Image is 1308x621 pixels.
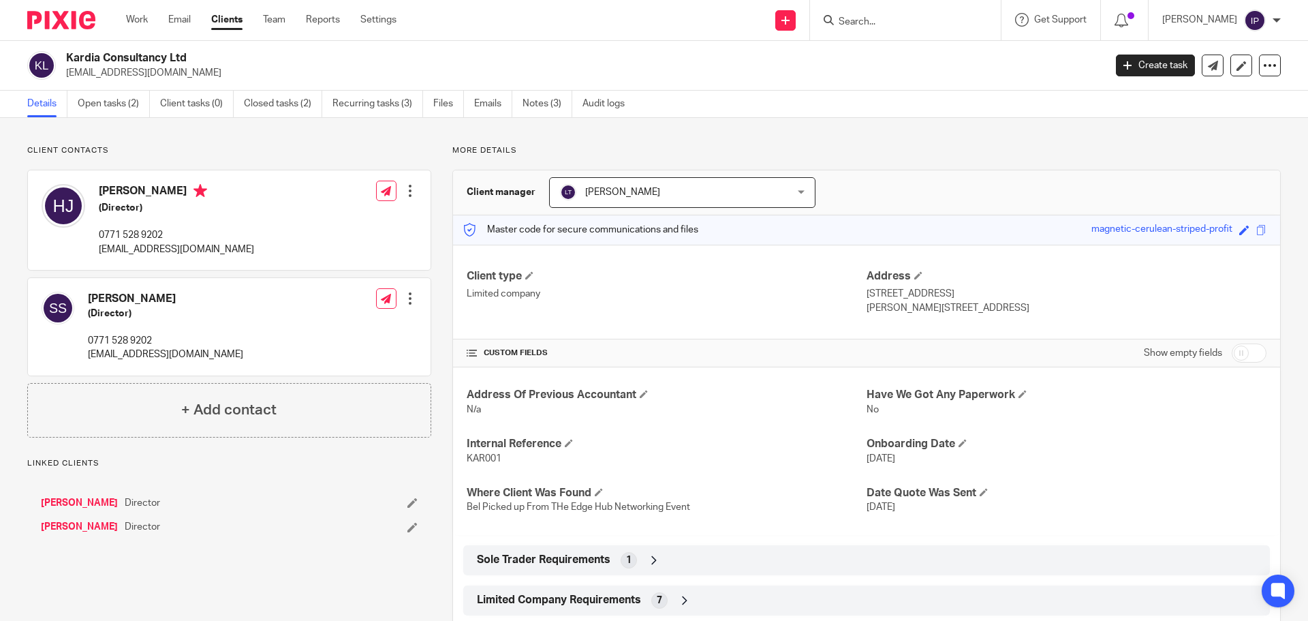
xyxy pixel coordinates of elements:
[467,502,690,512] span: Bel Picked up From THe Edge Hub Networking Event
[867,405,879,414] span: No
[88,348,243,361] p: [EMAIL_ADDRESS][DOMAIN_NAME]
[467,437,867,451] h4: Internal Reference
[99,201,254,215] h5: (Director)
[1116,55,1195,76] a: Create task
[467,486,867,500] h4: Where Client Was Found
[27,458,431,469] p: Linked clients
[867,287,1266,301] p: [STREET_ADDRESS]
[88,307,243,320] h5: (Director)
[263,13,285,27] a: Team
[837,16,960,29] input: Search
[626,554,632,567] span: 1
[452,145,1281,156] p: More details
[477,593,641,607] span: Limited Company Requirements
[1091,222,1232,238] div: magnetic-cerulean-striped-profit
[467,269,867,284] h4: Client type
[463,223,698,237] p: Master code for secure communications and files
[560,184,576,200] img: svg%3E
[467,287,867,301] p: Limited company
[125,496,160,510] span: Director
[27,145,431,156] p: Client contacts
[867,301,1266,315] p: [PERSON_NAME][STREET_ADDRESS]
[1244,10,1266,31] img: svg%3E
[125,520,160,534] span: Director
[1162,13,1237,27] p: [PERSON_NAME]
[27,11,95,29] img: Pixie
[244,91,322,117] a: Closed tasks (2)
[477,553,610,567] span: Sole Trader Requirements
[168,13,191,27] a: Email
[78,91,150,117] a: Open tasks (2)
[88,292,243,306] h4: [PERSON_NAME]
[433,91,464,117] a: Files
[867,486,1266,500] h4: Date Quote Was Sent
[523,91,572,117] a: Notes (3)
[27,91,67,117] a: Details
[867,388,1266,402] h4: Have We Got Any Paperwork
[181,399,277,421] h4: + Add contact
[867,502,895,512] span: [DATE]
[1034,15,1087,25] span: Get Support
[467,388,867,402] h4: Address Of Previous Accountant
[42,184,85,228] img: svg%3E
[41,520,118,534] a: [PERSON_NAME]
[467,405,481,414] span: N/a
[211,13,243,27] a: Clients
[306,13,340,27] a: Reports
[193,184,207,198] i: Primary
[99,228,254,242] p: 0771 528 9202
[88,334,243,348] p: 0771 528 9202
[867,437,1266,451] h4: Onboarding Date
[66,51,890,65] h2: Kardia Consultancy Ltd
[99,184,254,201] h4: [PERSON_NAME]
[41,496,118,510] a: [PERSON_NAME]
[42,292,74,324] img: svg%3E
[332,91,423,117] a: Recurring tasks (3)
[160,91,234,117] a: Client tasks (0)
[582,91,635,117] a: Audit logs
[867,269,1266,284] h4: Address
[1144,346,1222,360] label: Show empty fields
[126,13,148,27] a: Work
[657,594,662,607] span: 7
[474,91,512,117] a: Emails
[467,454,501,464] span: KAR001
[27,51,56,80] img: svg%3E
[360,13,396,27] a: Settings
[99,243,254,256] p: [EMAIL_ADDRESS][DOMAIN_NAME]
[867,454,895,464] span: [DATE]
[585,187,660,197] span: [PERSON_NAME]
[66,66,1095,80] p: [EMAIL_ADDRESS][DOMAIN_NAME]
[467,348,867,359] h4: CUSTOM FIELDS
[467,185,535,199] h3: Client manager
